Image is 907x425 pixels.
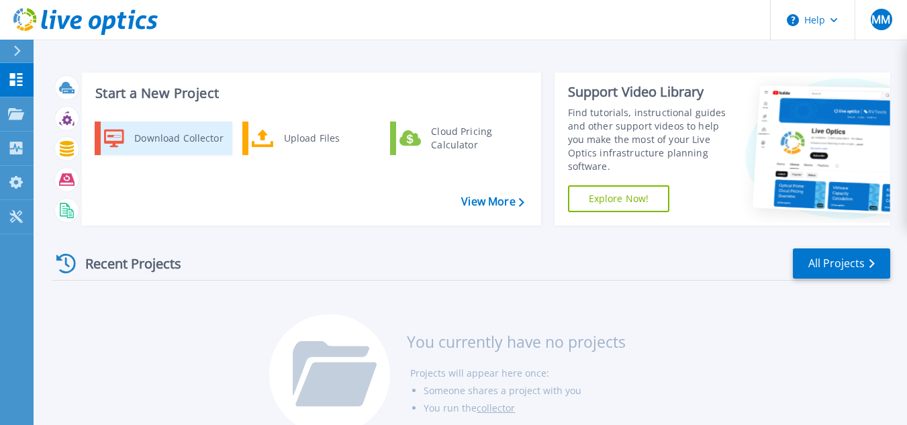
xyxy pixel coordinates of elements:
a: Download Collector [95,122,232,155]
a: Explore Now! [568,185,670,212]
div: Download Collector [128,125,229,152]
div: Find tutorials, instructional guides and other support videos to help you make the most of your L... [568,106,735,173]
h3: Start a New Project [95,86,524,101]
div: Upload Files [277,125,377,152]
div: Support Video Library [568,83,735,101]
li: Someone shares a project with you [424,382,626,399]
a: Upload Files [242,122,380,155]
li: Projects will appear here once: [410,365,626,382]
a: View More [461,195,524,208]
div: Cloud Pricing Calculator [424,125,524,152]
span: MM [871,14,890,25]
a: All Projects [793,248,890,279]
a: collector [477,402,515,414]
a: Cloud Pricing Calculator [390,122,528,155]
div: Recent Projects [52,247,199,280]
li: You run the [424,399,626,417]
h3: You currently have no projects [407,334,626,349]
